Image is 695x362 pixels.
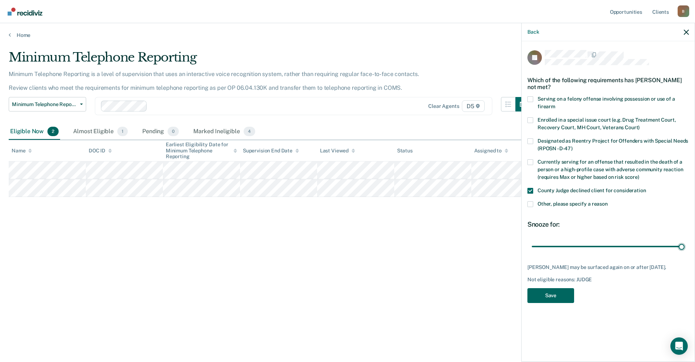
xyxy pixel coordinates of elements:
a: Home [9,32,686,38]
span: Other, please specify a reason [538,201,608,207]
div: Almost Eligible [72,124,129,140]
div: Name [12,148,32,154]
div: Earliest Eligibility Date for Minimum Telephone Reporting [166,142,237,160]
div: DOC ID [89,148,112,154]
span: 1 [117,127,128,136]
div: Assigned to [474,148,508,154]
span: Minimum Telephone Reporting [12,101,77,108]
span: County Judge declined client for consideration [538,188,646,193]
span: 0 [168,127,179,136]
span: Currently serving for an offense that resulted in the death of a person or a high-profile case wi... [538,159,683,180]
div: Eligible Now [9,124,60,140]
div: Minimum Telephone Reporting [9,50,530,71]
div: B [678,5,689,17]
div: Marked Ineligible [192,124,257,140]
div: Which of the following requirements has [PERSON_NAME] not met? [527,71,689,96]
button: Save [527,288,574,303]
p: Minimum Telephone Reporting is a level of supervision that uses an interactive voice recognition ... [9,71,419,91]
span: D5 [462,100,485,112]
div: Pending [141,124,180,140]
div: Supervision End Date [243,148,299,154]
div: Not eligible reasons: JUDGE [527,277,689,283]
span: 2 [47,127,59,136]
span: 4 [244,127,255,136]
div: Last Viewed [320,148,355,154]
button: Back [527,29,539,35]
img: Recidiviz [8,8,42,16]
div: [PERSON_NAME] may be surfaced again on or after [DATE]. [527,264,689,270]
span: Enrolled in a special issue court (e.g. Drug Treatment Court, Recovery Court, MH Court, Veterans ... [538,117,676,130]
button: Profile dropdown button [678,5,689,17]
span: Designated as Reentry Project for Offenders with Special Needs (RPOSN - D-47) [538,138,688,151]
span: Serving on a felony offense involving possession or use of a firearm [538,96,675,109]
div: Status [397,148,413,154]
div: Open Intercom Messenger [670,337,688,355]
div: Snooze for: [527,220,689,228]
div: Clear agents [428,103,459,109]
